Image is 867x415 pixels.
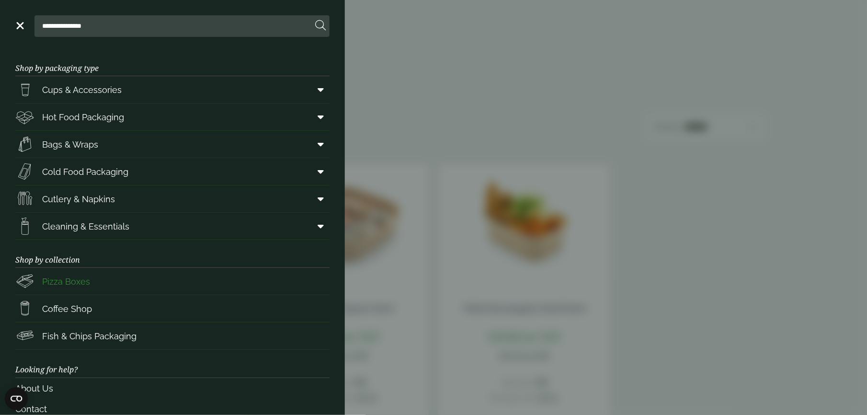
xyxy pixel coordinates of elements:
a: Coffee Shop [15,295,330,322]
span: Cold Food Packaging [42,165,128,178]
a: Fish & Chips Packaging [15,323,330,349]
span: Cleaning & Essentials [42,220,129,233]
img: PintNhalf_cup.svg [15,80,34,99]
img: Pizza_boxes.svg [15,272,34,291]
a: Cleaning & Essentials [15,213,330,240]
h3: Looking for help? [15,350,330,378]
img: open-wipe.svg [15,217,34,236]
img: FishNchip_box.svg [15,326,34,346]
img: Deli_box.svg [15,107,34,127]
a: Cold Food Packaging [15,158,330,185]
span: Hot Food Packaging [42,111,124,124]
a: Cups & Accessories [15,76,330,103]
button: Open CMP widget [5,387,28,410]
img: Cutlery.svg [15,189,34,208]
span: Pizza Boxes [42,275,90,288]
a: About Us [15,378,330,399]
img: Paper_carriers.svg [15,135,34,154]
a: Cutlery & Napkins [15,185,330,212]
h3: Shop by packaging type [15,48,330,76]
h3: Shop by collection [15,240,330,268]
a: Pizza Boxes [15,268,330,295]
a: Hot Food Packaging [15,104,330,130]
img: Sandwich_box.svg [15,162,34,181]
a: Bags & Wraps [15,131,330,158]
span: Fish & Chips Packaging [42,330,137,343]
span: Bags & Wraps [42,138,98,151]
img: HotDrink_paperCup.svg [15,299,34,318]
span: Cutlery & Napkins [42,193,115,206]
span: Cups & Accessories [42,83,122,96]
span: Coffee Shop [42,302,92,315]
